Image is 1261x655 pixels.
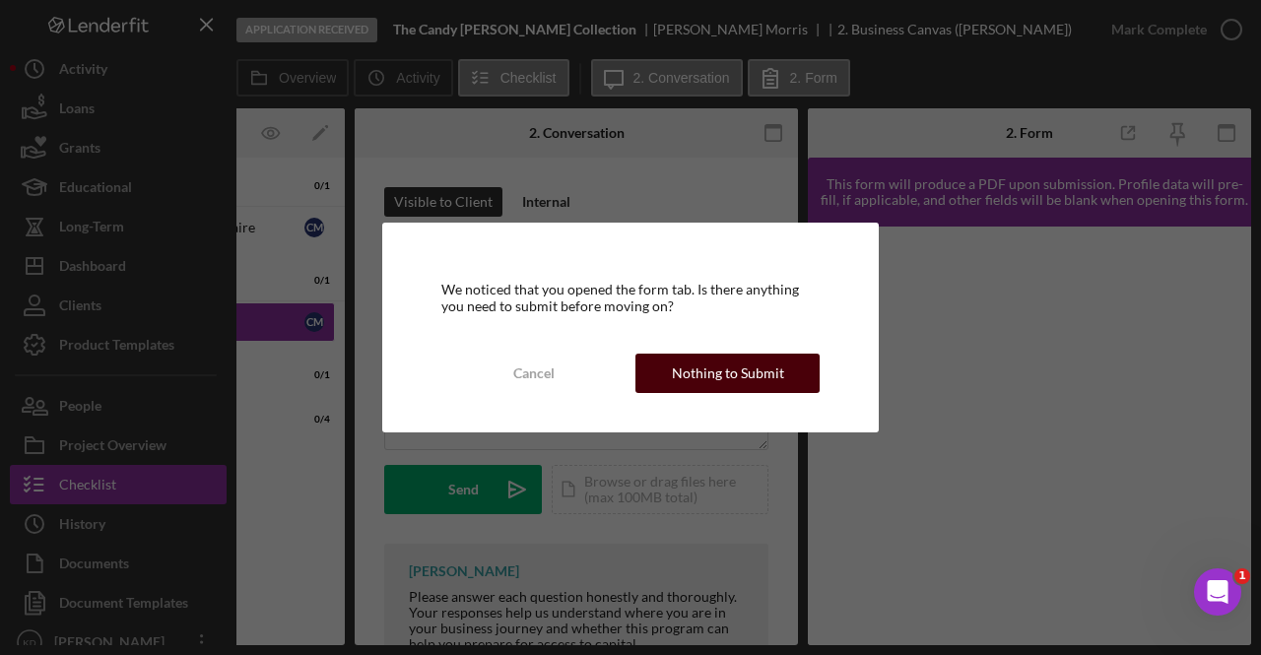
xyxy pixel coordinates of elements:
button: Nothing to Submit [635,354,820,393]
div: Nothing to Submit [672,354,784,393]
span: 1 [1234,568,1250,584]
button: Cancel [441,354,626,393]
div: Cancel [513,354,555,393]
div: We noticed that you opened the form tab. Is there anything you need to submit before moving on? [441,282,820,313]
iframe: Intercom live chat [1194,568,1241,616]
